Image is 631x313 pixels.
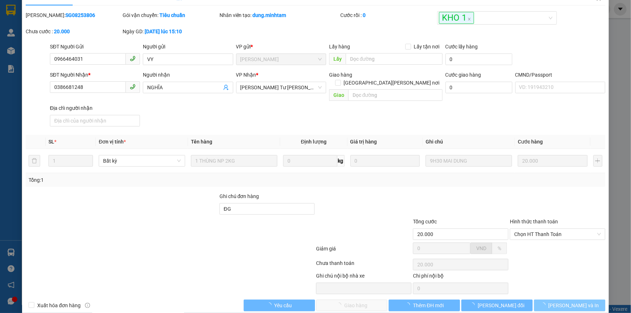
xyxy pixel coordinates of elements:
[48,139,54,145] span: SL
[219,193,259,199] label: Ghi chú đơn hàng
[439,12,474,24] span: KHO 1
[340,11,436,19] div: Cước rồi :
[329,53,346,65] span: Lấy
[348,89,443,101] input: Dọc đường
[240,82,322,93] span: Ngã Tư Huyện
[593,155,602,167] button: plus
[514,229,601,240] span: Chọn HT Thanh Toán
[50,104,140,112] div: Địa chỉ người nhận
[363,12,366,18] b: 0
[461,300,533,311] button: [PERSON_NAME] đổi
[130,84,136,90] span: phone
[413,272,508,283] div: Chi phí nội bộ
[123,27,218,35] div: Ngày GD:
[316,245,413,257] div: Giảm giá
[316,259,413,272] div: Chưa thanh toán
[191,155,277,167] input: VD: Bàn, Ghế
[405,303,413,308] span: loading
[541,303,549,308] span: loading
[445,44,478,50] label: Cước lấy hàng
[219,203,315,215] input: Ghi chú đơn hàng
[223,85,229,90] span: user-add
[470,303,478,308] span: loading
[329,44,350,50] span: Lấy hàng
[219,11,339,19] div: Nhân viên tạo:
[476,245,486,251] span: VND
[240,54,322,65] span: Hồ Chí Minh
[445,72,481,78] label: Cước giao hàng
[54,29,70,34] b: 20.000
[478,301,524,309] span: [PERSON_NAME] đổi
[50,71,140,79] div: SĐT Người Nhận
[274,301,292,309] span: Yêu cầu
[337,155,345,167] span: kg
[329,89,348,101] span: Giao
[549,301,599,309] span: [PERSON_NAME] và In
[445,53,512,65] input: Cước lấy hàng
[26,27,121,35] div: Chưa cước :
[316,272,412,283] div: Ghi chú nội bộ nhà xe
[34,301,84,309] span: Xuất hóa đơn hàng
[236,72,256,78] span: VP Nhận
[423,135,515,149] th: Ghi chú
[468,17,471,21] span: close
[518,139,543,145] span: Cước hàng
[130,56,136,61] span: phone
[65,12,95,18] b: SG08253806
[389,300,460,311] button: Thêm ĐH mới
[316,300,388,311] button: Giao hàng
[413,219,437,224] span: Tổng cước
[301,139,327,145] span: Định lượng
[267,303,274,308] span: loading
[498,245,501,251] span: %
[346,53,443,65] input: Dọc đường
[99,139,126,145] span: Đơn vị tính
[350,155,420,167] input: 0
[29,176,244,184] div: Tổng: 1
[426,155,512,167] input: Ghi Chú
[253,12,286,18] b: dung.minhtam
[159,12,185,18] b: Tiêu chuẩn
[123,11,218,19] div: Gói vận chuyển:
[413,301,444,309] span: Thêm ĐH mới
[445,82,512,93] input: Cước giao hàng
[50,115,140,127] input: Địa chỉ của người nhận
[50,43,140,51] div: SĐT Người Gửi
[534,300,605,311] button: [PERSON_NAME] và In
[103,155,181,166] span: Bất kỳ
[26,11,121,19] div: [PERSON_NAME]:
[143,71,233,79] div: Người nhận
[510,219,558,224] label: Hình thức thanh toán
[143,43,233,51] div: Người gửi
[518,155,588,167] input: 0
[411,43,443,51] span: Lấy tận nơi
[341,79,443,87] span: [GEOGRAPHIC_DATA][PERSON_NAME] nơi
[244,300,315,311] button: Yêu cầu
[85,303,90,308] span: info-circle
[350,139,377,145] span: Giá trị hàng
[145,29,182,34] b: [DATE] lúc 15:10
[191,139,212,145] span: Tên hàng
[236,43,326,51] div: VP gửi
[29,155,40,167] button: delete
[329,72,352,78] span: Giao hàng
[515,71,605,79] div: CMND/Passport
